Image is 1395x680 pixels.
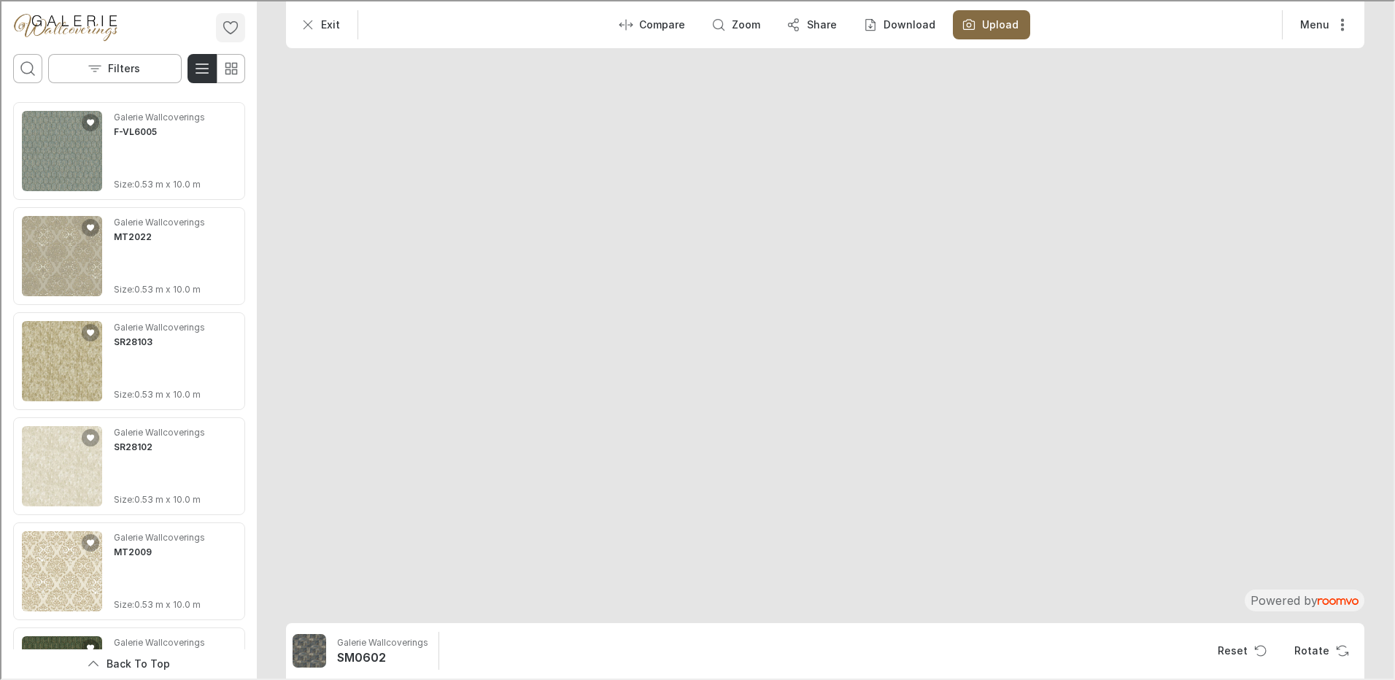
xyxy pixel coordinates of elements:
img: MT2022. Link opens in a new window. [20,215,101,295]
img: SM0602 [291,633,325,666]
p: Compare [638,16,684,31]
h4: SR28102 [112,439,151,452]
button: Add SR28102 to favorites [80,428,98,445]
div: See MT2009 in the room [12,521,244,619]
p: 0.53 m x 10.0 m [133,177,199,190]
p: Galerie Wallcoverings [112,635,204,648]
button: Open search box [12,53,41,82]
img: roomvo_wordmark.svg [1316,597,1357,603]
button: Open the filters menu [47,53,180,82]
p: Size : [112,597,133,610]
button: Switch to detail view [186,53,215,82]
button: Enter compare mode [608,9,695,38]
p: 0.53 m x 10.0 m [133,387,199,400]
img: SR28103. Link opens in a new window. [20,320,101,400]
button: Upload a picture of your room [951,9,1029,38]
button: Show details for SM0602 [331,632,431,667]
p: Exit [320,16,339,31]
p: Filters [107,60,139,74]
button: Add F-VL6005 to favorites [80,112,98,130]
h4: SR28103 [112,334,151,347]
button: Zoom room image [701,9,770,38]
p: Size : [112,492,133,505]
img: Logo representing Galerie Wallpaper. [12,12,117,41]
button: Share [776,9,847,38]
button: Exit [290,9,350,38]
p: Size : [112,177,133,190]
h4: MT2009 [112,544,150,557]
p: Galerie Wallcoverings [112,215,204,228]
button: Scroll back to the beginning [12,648,244,677]
h4: F-VL6005 [112,124,155,137]
p: Download [882,16,934,31]
p: Zoom [730,16,759,31]
h4: MT2022 [112,229,150,242]
p: 0.53 m x 10.0 m [133,492,199,505]
button: Download [853,9,946,38]
p: 0.53 m x 10.0 m [133,597,199,610]
button: Rotate Surface [1281,635,1357,664]
button: Add SR28103 to favorites [80,322,98,340]
p: Size : [112,387,133,400]
img: F-VL6005. Link opens in a new window. [20,109,101,190]
button: Add F-VL6006 to favorites [80,638,98,655]
button: More actions [1287,9,1357,38]
p: Share [805,16,835,31]
button: Reset product [1205,635,1275,664]
h6: SM0602 [336,648,427,664]
p: Powered by [1249,591,1357,607]
button: Switch to simple view [215,53,244,82]
img: MT2009. Link opens in a new window. [20,530,101,610]
img: SR28102. Link opens in a new window. [20,425,101,505]
div: The visualizer is powered by Roomvo. [1249,591,1357,607]
a: Go to Galerie Wallpaper's website. [12,12,117,41]
div: See F-VL6005 in the room [12,101,244,198]
p: 0.53 m x 10.0 m [133,282,199,295]
button: No favorites [215,12,244,41]
div: See SR28103 in the room [12,311,244,409]
p: Galerie Wallcoverings [112,320,204,333]
div: See MT2022 in the room [12,206,244,304]
button: Add MT2009 to favorites [80,533,98,550]
p: Size : [112,282,133,295]
div: See SR28102 in the room [12,416,244,514]
p: Galerie Wallcoverings [112,530,204,543]
p: Galerie Wallcoverings [112,425,204,438]
p: Galerie Wallcoverings [336,635,427,648]
div: Product List Mode Selector [186,53,244,82]
p: Galerie Wallcoverings [112,109,204,123]
button: Add MT2022 to favorites [80,217,98,235]
label: Upload [981,16,1017,31]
